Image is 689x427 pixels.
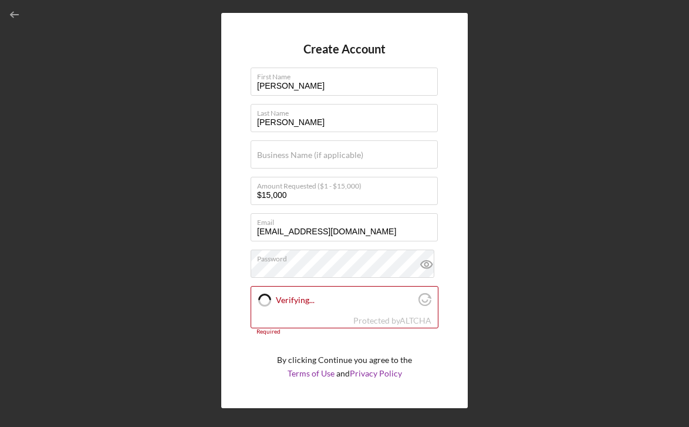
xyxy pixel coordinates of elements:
[251,328,438,335] div: Required
[288,368,335,378] a: Terms of Use
[303,42,386,56] h4: Create Account
[257,68,438,81] label: First Name
[353,316,431,325] div: Protected by
[277,354,412,380] p: By clicking Continue you agree to the and
[257,250,438,263] label: Password
[257,214,438,227] label: Email
[400,315,431,325] a: Visit Altcha.org
[350,368,402,378] a: Privacy Policy
[257,105,438,117] label: Last Name
[257,150,363,160] label: Business Name (if applicable)
[257,177,438,190] label: Amount Requested ($1 - $15,000)
[418,298,431,308] a: Visit Altcha.org
[276,295,415,305] label: Verifying...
